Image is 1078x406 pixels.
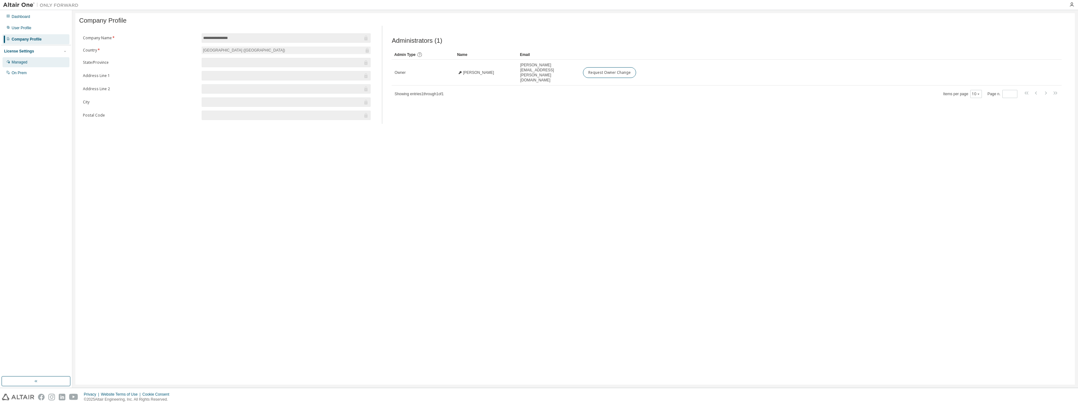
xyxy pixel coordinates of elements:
[972,91,980,96] button: 10
[463,70,494,75] span: [PERSON_NAME]
[3,2,82,8] img: Altair One
[101,392,142,397] div: Website Terms of Use
[79,17,127,24] span: Company Profile
[12,70,27,75] div: On Prem
[83,86,198,91] label: Address Line 2
[457,50,515,60] div: Name
[83,73,198,78] label: Address Line 1
[4,49,34,54] div: License Settings
[583,67,636,78] button: Request Owner Change
[395,70,406,75] span: Owner
[59,394,65,400] img: linkedin.svg
[83,48,198,53] label: Country
[84,392,101,397] div: Privacy
[84,397,173,402] p: © 2025 Altair Engineering, Inc. All Rights Reserved.
[12,60,27,65] div: Managed
[69,394,78,400] img: youtube.svg
[48,394,55,400] img: instagram.svg
[988,90,1017,98] span: Page n.
[202,47,286,54] div: [GEOGRAPHIC_DATA] ([GEOGRAPHIC_DATA])
[392,37,442,44] span: Administrators (1)
[83,100,198,105] label: City
[12,14,30,19] div: Dashboard
[394,52,416,57] span: Admin Type
[38,394,45,400] img: facebook.svg
[520,63,577,83] span: [PERSON_NAME][EMAIL_ADDRESS][PERSON_NAME][DOMAIN_NAME]
[142,392,173,397] div: Cookie Consent
[83,113,198,118] label: Postal Code
[395,92,444,96] span: Showing entries 1 through 1 of 1
[12,25,31,30] div: User Profile
[202,47,371,54] div: [GEOGRAPHIC_DATA] ([GEOGRAPHIC_DATA])
[83,36,198,41] label: Company Name
[12,37,41,42] div: Company Profile
[83,60,198,65] label: State/Province
[2,394,34,400] img: altair_logo.svg
[943,90,982,98] span: Items per page
[520,50,578,60] div: Email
